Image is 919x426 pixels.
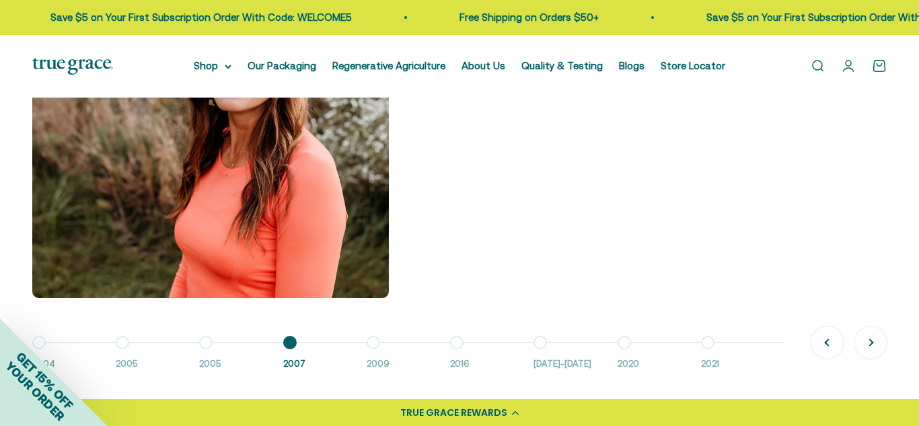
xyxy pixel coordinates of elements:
a: Blogs [619,60,645,71]
a: Store Locator [661,60,725,71]
summary: Shop [194,58,231,74]
span: 2021 [701,357,771,371]
span: 2020 [618,357,688,371]
span: 2016 [450,357,520,371]
button: 2005 [116,343,199,371]
a: Free Shipping on Orders $50+ [459,11,598,23]
span: [DATE]-[DATE] [534,357,603,371]
button: 2009 [367,343,450,371]
button: 2005 [199,343,283,371]
a: About Us [462,60,505,71]
span: 2005 [116,357,186,371]
span: GET 15% OFF [13,349,76,412]
p: Save $5 on Your First Subscription Order With Code: WELCOME5 [50,9,351,26]
span: 2005 [199,357,269,371]
span: YOUR ORDER [3,359,67,423]
div: TRUE GRACE REWARDS [400,406,507,420]
button: 2020 [618,343,701,371]
button: 2007 [283,343,367,371]
a: Our Packaging [248,60,316,71]
a: Quality & Testing [521,60,603,71]
button: 2021 [701,343,784,371]
a: Regenerative Agriculture [332,60,445,71]
span: 2007 [283,357,353,371]
button: [DATE]-[DATE] [534,343,617,371]
span: 2009 [367,357,437,371]
button: 2016 [450,343,534,371]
